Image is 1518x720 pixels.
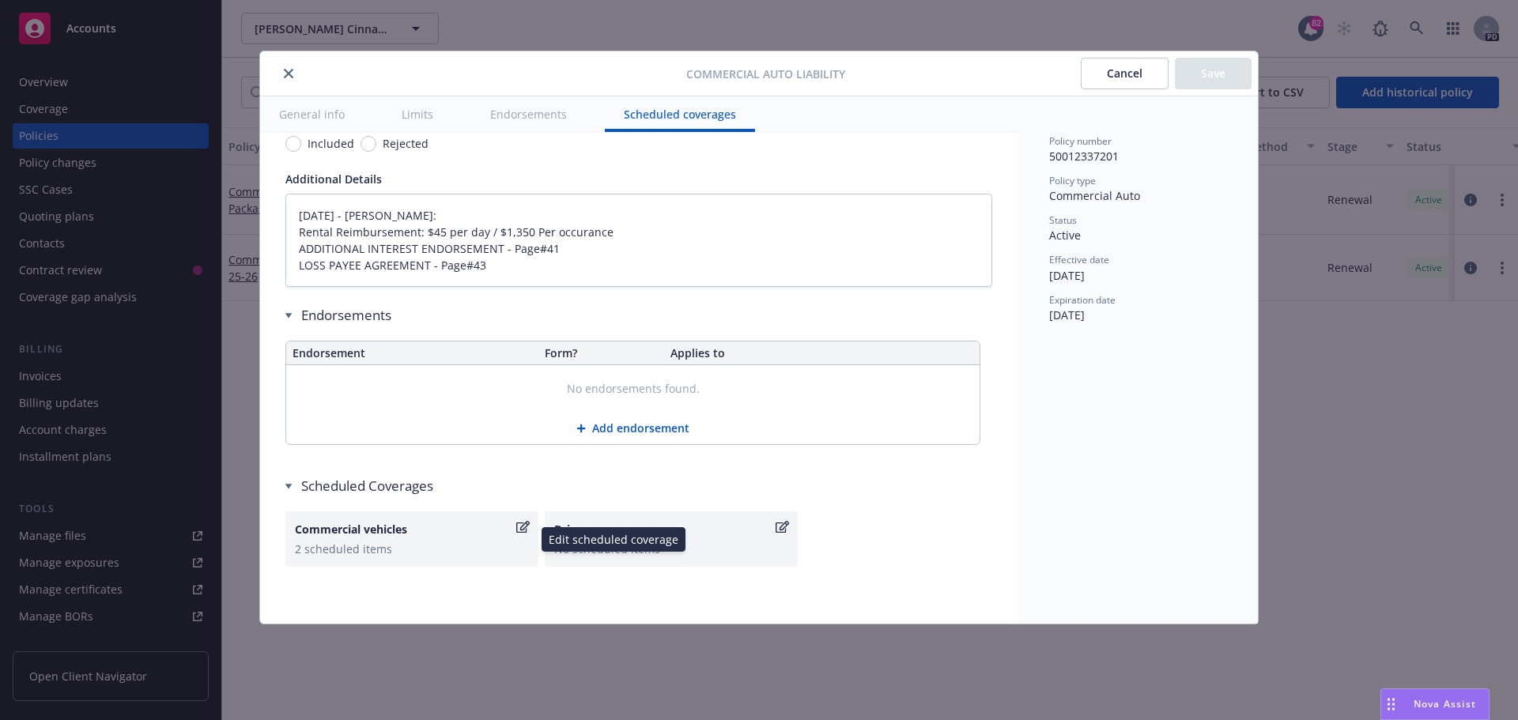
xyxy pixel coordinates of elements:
[1049,307,1085,322] span: [DATE]
[383,135,429,152] span: Rejected
[1381,689,1401,719] div: Drag to move
[286,413,980,444] button: Add endorsement
[567,381,700,397] span: No endorsements found.
[542,527,685,552] div: Edit scheduled coverage
[279,64,298,83] button: close
[1049,213,1077,227] span: Status
[285,511,538,567] button: Commercial vehicles2 scheduled items
[1049,174,1096,187] span: Policy type
[686,66,845,82] span: Commercial Auto Liability
[285,194,992,287] textarea: [DATE] - [PERSON_NAME]: Rental Reimbursement: $45 per day / $1,350 Per occurance ADDITIONAL INTER...
[471,96,586,132] button: Endorsements
[1380,688,1490,720] button: Nova Assist
[285,477,992,496] div: Scheduled Coverages
[605,96,755,132] button: Scheduled coverages
[538,341,664,365] th: Form?
[260,96,364,132] button: General info
[1081,58,1169,89] button: Cancel
[285,136,301,152] input: Included
[1049,293,1116,307] span: Expiration date
[383,96,452,132] button: Limits
[295,521,513,537] div: Commercial vehicles
[664,341,980,365] th: Applies to
[545,511,798,567] button: DriversNo scheduled items
[1049,188,1140,203] span: Commercial Auto
[554,521,772,537] div: Drivers
[285,172,382,187] span: Additional Details
[1049,149,1119,164] span: 50012337201
[295,541,529,557] div: 2 scheduled items
[1414,697,1476,711] span: Nova Assist
[308,135,354,152] span: Included
[285,306,980,325] div: Endorsements
[1049,228,1081,243] span: Active
[1049,268,1085,283] span: [DATE]
[1049,134,1112,148] span: Policy number
[361,136,376,152] input: Rejected
[286,341,538,365] th: Endorsement
[1049,253,1109,266] span: Effective date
